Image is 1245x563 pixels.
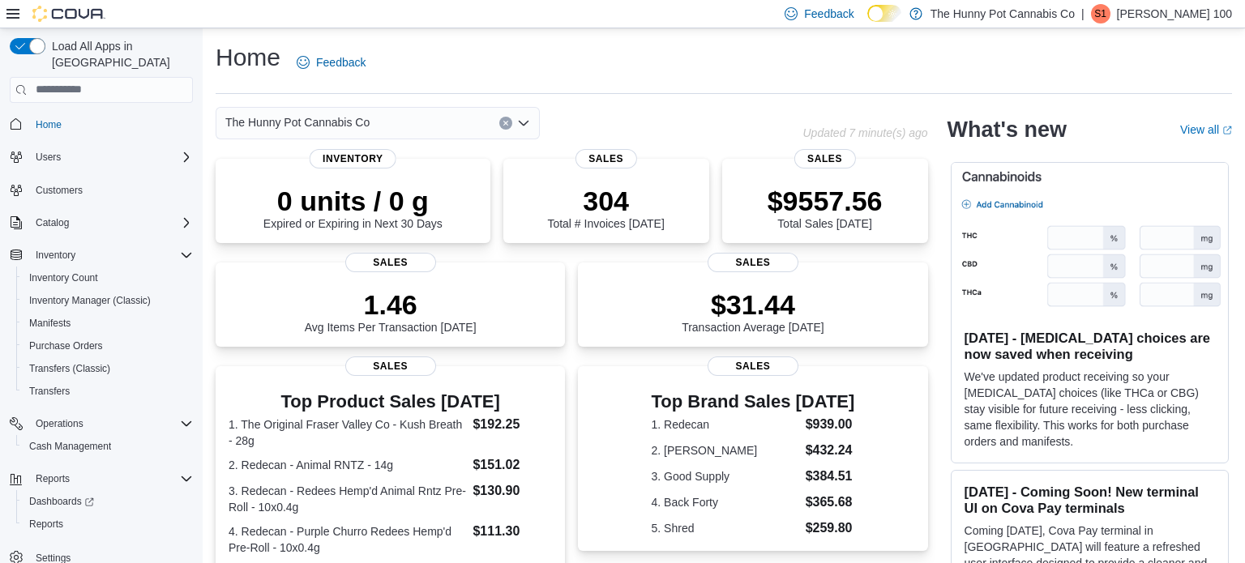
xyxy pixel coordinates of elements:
[23,492,101,511] a: Dashboards
[806,518,855,538] dd: $259.80
[682,288,824,321] p: $31.44
[965,369,1215,450] p: We've updated product receiving so your [MEDICAL_DATA] choices (like THCa or CBG) stay visible fo...
[29,115,68,134] a: Home
[1094,4,1106,23] span: S1
[23,492,193,511] span: Dashboards
[305,288,477,321] p: 1.46
[29,414,90,433] button: Operations
[3,211,199,234] button: Catalog
[652,442,799,459] dt: 2. [PERSON_NAME]
[316,54,366,70] span: Feedback
[29,469,193,488] span: Reports
[29,362,110,375] span: Transfers (Classic)
[806,441,855,460] dd: $432.24
[29,181,89,200] a: Customers
[948,117,1067,143] h2: What's new
[29,245,82,265] button: Inventory
[652,392,855,412] h3: Top Brand Sales [DATE]
[29,518,63,531] span: Reports
[29,414,193,433] span: Operations
[16,312,199,335] button: Manifests
[32,6,105,22] img: Cova
[36,249,75,262] span: Inventory
[23,359,117,378] a: Transfers (Classic)
[23,336,109,356] a: Purchase Orders
[499,117,512,130] button: Clear input
[806,493,855,512] dd: $365.68
[802,126,927,139] p: Updated 7 minute(s) ago
[45,38,193,70] span: Load All Apps in [GEOGRAPHIC_DATA]
[229,392,552,412] h3: Top Product Sales [DATE]
[36,417,83,430] span: Operations
[310,149,396,168] span: Inventory
[806,415,855,434] dd: $939.00
[1117,4,1232,23] p: [PERSON_NAME] 100
[345,253,436,272] span: Sales
[29,495,94,508] span: Dashboards
[682,288,824,334] div: Transaction Average [DATE]
[29,245,193,265] span: Inventory
[16,267,199,289] button: Inventory Count
[473,455,552,475] dd: $151.02
[23,313,77,333] a: Manifests
[229,416,466,449] dt: 1. The Original Fraser Valley Co - Kush Breath - 28g
[23,359,193,378] span: Transfers (Classic)
[29,317,71,330] span: Manifests
[305,288,477,334] div: Avg Items Per Transaction [DATE]
[652,520,799,536] dt: 5. Shred
[16,357,199,380] button: Transfers (Classic)
[16,513,199,535] button: Reports
[1091,4,1110,23] div: Sarah 100
[16,289,199,312] button: Inventory Manager (Classic)
[16,335,199,357] button: Purchase Orders
[36,472,70,485] span: Reports
[3,244,199,267] button: Inventory
[36,184,83,197] span: Customers
[23,313,193,333] span: Manifests
[290,46,372,79] a: Feedback
[263,185,443,217] p: 0 units / 0 g
[23,437,193,456] span: Cash Management
[16,380,199,403] button: Transfers
[1081,4,1085,23] p: |
[575,149,637,168] span: Sales
[29,147,193,167] span: Users
[36,151,61,164] span: Users
[16,435,199,458] button: Cash Management
[3,178,199,202] button: Customers
[29,469,76,488] button: Reports
[547,185,664,230] div: Total # Invoices [DATE]
[794,149,855,168] span: Sales
[473,415,552,434] dd: $192.25
[216,41,280,74] h1: Home
[23,382,193,401] span: Transfers
[263,185,443,230] div: Expired or Expiring in Next 30 Days
[652,468,799,484] dt: 3. Good Supply
[229,483,466,515] dt: 3. Redecan - Redees Hemp'd Animal Rntz Pre-Roll - 10x0.4g
[29,147,67,167] button: Users
[29,271,98,284] span: Inventory Count
[29,213,75,232] button: Catalog
[708,253,798,272] span: Sales
[36,118,62,131] span: Home
[23,514,70,534] a: Reports
[23,336,193,356] span: Purchase Orders
[965,330,1215,362] h3: [DATE] - [MEDICAL_DATA] choices are now saved when receiving
[29,294,151,307] span: Inventory Manager (Classic)
[16,490,199,513] a: Dashboards
[804,6,854,22] span: Feedback
[3,467,199,490] button: Reports
[23,291,193,310] span: Inventory Manager (Classic)
[29,440,111,453] span: Cash Management
[23,291,157,310] a: Inventory Manager (Classic)
[1180,123,1232,136] a: View allExternal link
[229,523,466,556] dt: 4. Redecan - Purple Churro Redees Hemp'd Pre-Roll - 10x0.4g
[29,114,193,134] span: Home
[23,437,118,456] a: Cash Management
[806,467,855,486] dd: $384.51
[652,416,799,433] dt: 1. Redecan
[29,339,103,352] span: Purchase Orders
[473,481,552,501] dd: $130.90
[23,514,193,534] span: Reports
[229,457,466,473] dt: 2. Redecan - Animal RNTZ - 14g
